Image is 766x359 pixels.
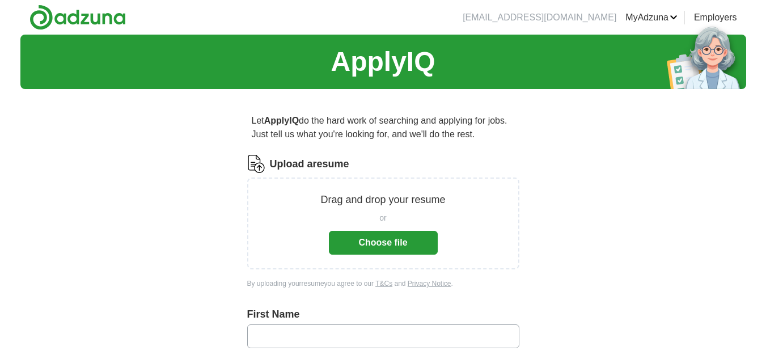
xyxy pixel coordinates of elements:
strong: ApplyIQ [264,116,299,125]
label: Upload a resume [270,157,349,172]
p: Let do the hard work of searching and applying for jobs. Just tell us what you're looking for, an... [247,109,519,146]
button: Choose file [329,231,438,255]
img: Adzuna logo [29,5,126,30]
a: MyAdzuna [625,11,678,24]
div: By uploading your resume you agree to our and . [247,278,519,289]
img: CV Icon [247,155,265,173]
span: or [379,212,386,224]
li: [EMAIL_ADDRESS][DOMAIN_NAME] [463,11,616,24]
label: First Name [247,307,519,322]
a: T&Cs [375,280,392,288]
a: Privacy Notice [408,280,451,288]
h1: ApplyIQ [331,41,435,82]
a: Employers [694,11,737,24]
p: Drag and drop your resume [320,192,445,208]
